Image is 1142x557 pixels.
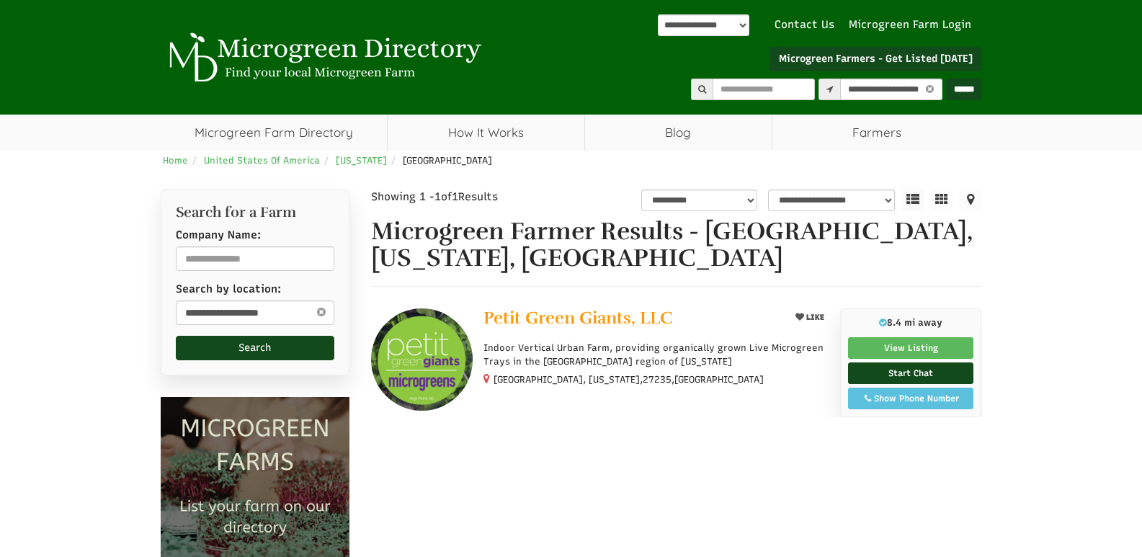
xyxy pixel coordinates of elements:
[848,316,974,329] p: 8.4 mi away
[768,190,895,211] select: sortbox-1
[371,190,574,205] div: Showing 1 - of Results
[769,47,982,71] a: Microgreen Farmers - Get Listed [DATE]
[336,155,387,166] a: [US_STATE]
[371,218,982,272] h1: Microgreen Farmer Results - [GEOGRAPHIC_DATA], [US_STATE], [GEOGRAPHIC_DATA]
[161,32,485,83] img: Microgreen Directory
[790,308,829,326] button: LIKE
[804,313,824,322] span: LIKE
[848,337,974,359] a: View Listing
[483,308,778,331] a: Petit Green Giants, LLC
[494,374,764,385] small: [GEOGRAPHIC_DATA], [US_STATE], ,
[848,362,974,384] a: Start Chat
[658,14,749,36] div: Powered by
[371,308,473,410] img: Petit Green Giants, LLC
[849,17,978,32] a: Microgreen Farm Login
[403,155,492,166] span: [GEOGRAPHIC_DATA]
[204,155,320,166] a: United States Of America
[856,392,966,405] div: Show Phone Number
[176,205,335,220] h2: Search for a Farm
[176,336,335,360] button: Search
[674,373,764,386] span: [GEOGRAPHIC_DATA]
[161,115,388,151] a: Microgreen Farm Directory
[388,115,584,151] a: How It Works
[176,282,281,297] label: Search by location:
[585,115,772,151] a: Blog
[483,307,672,329] span: Petit Green Giants, LLC
[643,373,672,386] span: 27235
[163,155,188,166] a: Home
[483,342,829,367] p: Indoor Vertical Urban Farm, providing organically grown Live Microgreen Trays in the [GEOGRAPHIC_...
[767,17,842,32] a: Contact Us
[641,190,757,211] select: overall_rating_filter-1
[452,190,458,203] span: 1
[176,228,261,243] label: Company Name:
[658,14,749,36] select: Language Translate Widget
[772,115,982,151] span: Farmers
[434,190,441,203] span: 1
